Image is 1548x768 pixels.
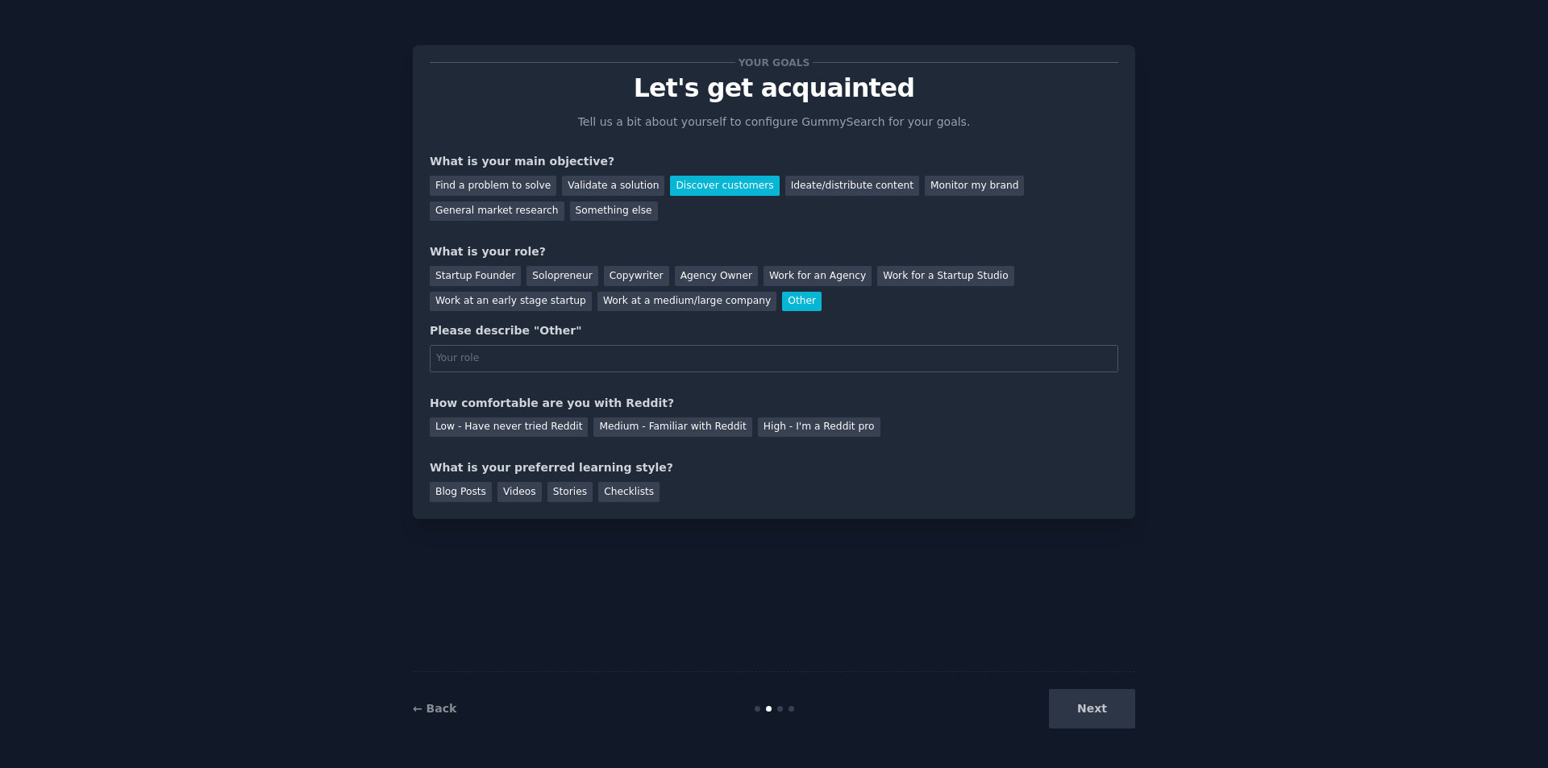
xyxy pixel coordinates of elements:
div: Ideate/distribute content [785,176,919,196]
div: Work at a medium/large company [597,292,776,312]
div: Solopreneur [526,266,597,286]
div: Startup Founder [430,266,521,286]
div: Monitor my brand [925,176,1024,196]
div: Low - Have never tried Reddit [430,417,588,438]
div: Discover customers [670,176,779,196]
div: Medium - Familiar with Reddit [593,417,751,438]
div: Work for an Agency [764,266,872,286]
div: Other [782,292,822,312]
p: Tell us a bit about yourself to configure GummySearch for your goals. [571,114,977,131]
div: Agency Owner [675,266,758,286]
div: Please describe "Other" [430,322,1118,339]
div: Validate a solution [562,176,664,196]
div: Blog Posts [430,482,492,502]
p: Let's get acquainted [430,74,1118,102]
div: What is your role? [430,243,1118,260]
a: ← Back [413,702,456,715]
div: How comfortable are you with Reddit? [430,395,1118,412]
div: What is your main objective? [430,153,1118,170]
input: Your role [430,345,1118,372]
div: Videos [497,482,542,502]
span: Your goals [735,54,813,71]
div: Something else [570,201,658,222]
div: Find a problem to solve [430,176,556,196]
div: General market research [430,201,564,222]
div: Work for a Startup Studio [877,266,1013,286]
div: Work at an early stage startup [430,292,592,312]
div: What is your preferred learning style? [430,459,1118,476]
div: Stories [547,482,593,502]
div: Checklists [598,482,660,502]
div: Copywriter [604,266,669,286]
div: High - I'm a Reddit pro [758,417,880,438]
